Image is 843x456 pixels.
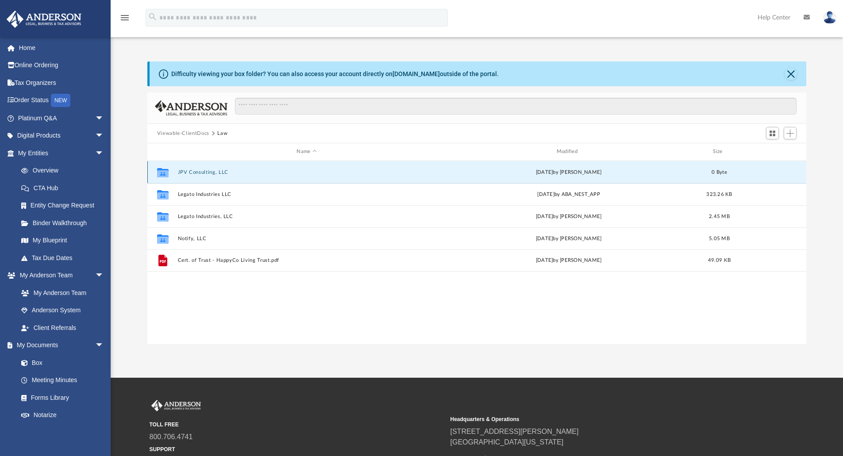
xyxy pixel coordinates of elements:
button: Switch to Grid View [766,127,779,139]
a: Platinum Q&Aarrow_drop_down [6,109,117,127]
div: [DATE] by [PERSON_NAME] [439,257,697,264]
button: JPV Consulting, LLC [177,169,435,175]
div: Modified [439,148,698,156]
div: NEW [51,94,70,107]
a: Box [12,354,108,372]
a: My Entitiesarrow_drop_down [6,144,117,162]
div: id [741,148,803,156]
a: Forms Library [12,389,108,406]
div: [DATE] by [PERSON_NAME] [439,168,697,176]
span: arrow_drop_down [95,337,113,355]
a: Notarize [12,406,113,424]
a: Tax Due Dates [12,249,117,267]
button: Add [784,127,797,139]
span: 49.09 KB [708,258,731,263]
a: Meeting Minutes [12,372,113,389]
span: arrow_drop_down [95,109,113,127]
a: Overview [12,162,117,180]
a: My Anderson Team [12,284,108,302]
span: 2.45 MB [709,214,730,218]
a: Tax Organizers [6,74,117,92]
a: My Anderson Teamarrow_drop_down [6,267,113,284]
span: arrow_drop_down [95,424,113,442]
span: 5.05 MB [709,236,730,241]
div: grid [147,161,807,344]
button: Law [217,130,227,138]
img: User Pic [823,11,836,24]
img: Anderson Advisors Platinum Portal [150,400,203,411]
i: search [148,12,158,22]
div: Size [701,148,737,156]
span: 0 Byte [712,169,727,174]
a: Order StatusNEW [6,92,117,110]
button: Notify, LLC [177,236,435,241]
a: My Blueprint [12,232,113,249]
a: Anderson System [12,302,113,319]
span: 323.26 KB [706,192,732,196]
a: My Documentsarrow_drop_down [6,337,113,354]
a: [STREET_ADDRESS][PERSON_NAME] [450,428,579,435]
a: CTA Hub [12,179,117,197]
small: SUPPORT [150,445,444,453]
a: menu [119,17,130,23]
div: [DATE] by ABA_NEST_APP [439,190,697,198]
a: [GEOGRAPHIC_DATA][US_STATE] [450,438,564,446]
button: Legato Industries, LLC [177,214,435,219]
a: Home [6,39,117,57]
a: Digital Productsarrow_drop_down [6,127,117,145]
a: [DOMAIN_NAME] [393,70,440,77]
a: Online Learningarrow_drop_down [6,424,113,441]
a: 800.706.4741 [150,433,193,441]
span: arrow_drop_down [95,127,113,145]
div: [DATE] by [PERSON_NAME] [439,234,697,242]
img: Anderson Advisors Platinum Portal [4,11,84,28]
button: Viewable-ClientDocs [157,130,209,138]
button: Cert. of Trust - HappyCo Living Trust.pdf [177,257,435,263]
div: Name [177,148,435,156]
a: Online Ordering [6,57,117,74]
button: Close [785,68,797,80]
div: Difficulty viewing your box folder? You can also access your account directly on outside of the p... [171,69,499,79]
button: Legato Industries LLC [177,192,435,197]
a: Entity Change Request [12,197,117,215]
small: TOLL FREE [150,421,444,429]
div: [DATE] by [PERSON_NAME] [439,212,697,220]
a: Binder Walkthrough [12,214,117,232]
a: Client Referrals [12,319,113,337]
i: menu [119,12,130,23]
div: id [151,148,173,156]
input: Search files and folders [235,98,797,115]
span: arrow_drop_down [95,144,113,162]
small: Headquarters & Operations [450,415,745,423]
span: arrow_drop_down [95,267,113,285]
